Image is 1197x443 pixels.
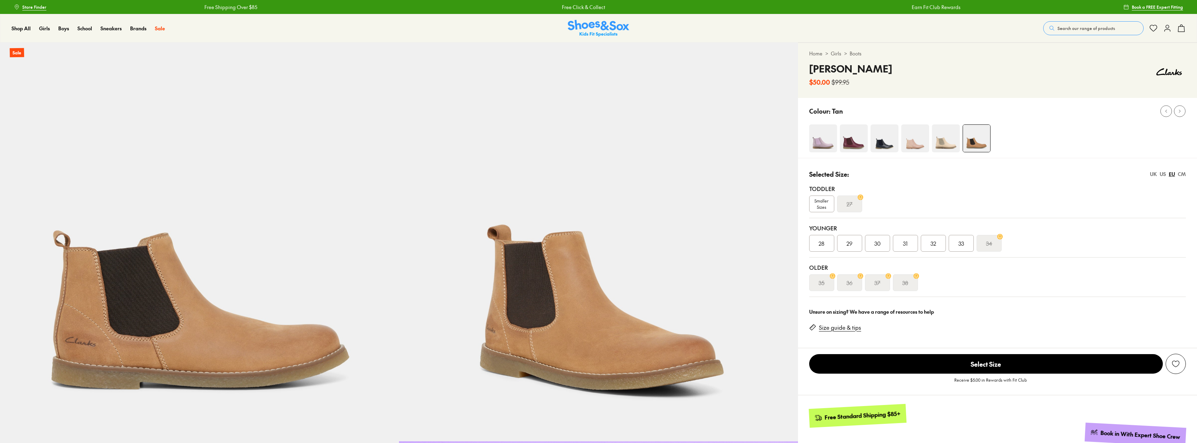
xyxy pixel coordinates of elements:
[809,106,830,116] p: Colour:
[846,239,852,247] span: 29
[846,200,852,208] s: 27
[12,25,31,32] a: Shop All
[871,124,898,152] img: 4-482268_1
[809,77,830,87] b: $50.00
[874,239,881,247] span: 30
[1178,170,1186,178] div: CM
[130,25,146,32] a: Brands
[850,50,861,57] a: Boots
[911,3,960,11] a: Earn Fit Club Rewards
[562,3,605,11] a: Free Click & Collect
[810,198,834,210] span: Smaller Sizes
[840,124,868,152] img: 4-546909_1
[155,25,165,32] a: Sale
[568,20,629,37] a: Shoes & Sox
[954,377,1027,389] p: Receive $5.00 in Rewards with Fit Club
[809,61,892,76] h4: [PERSON_NAME]
[399,43,798,441] img: 5-368846_1
[819,239,825,247] span: 28
[809,124,837,152] img: 4-546904_1
[1152,61,1186,82] img: Vendor logo
[22,4,46,10] span: Store Finder
[874,278,880,287] s: 37
[809,50,822,57] a: Home
[901,124,929,152] img: 4-487537_1
[809,224,1186,232] div: Younger
[809,404,906,428] a: Free Standard Shipping $85+
[1160,170,1166,178] div: US
[986,239,992,247] s: 34
[846,278,852,287] s: 36
[809,308,1186,315] div: Unsure on sizing? We have a range of resources to help
[931,239,936,247] span: 32
[1132,4,1183,10] span: Book a FREE Expert Fitting
[963,125,990,152] img: 4-368845_1
[1169,170,1175,178] div: EU
[14,1,46,13] a: Store Finder
[1100,429,1181,441] div: Book in With Expert Shoe Crew
[958,239,964,247] span: 33
[568,20,629,37] img: SNS_Logo_Responsive.svg
[10,48,24,58] p: Sale
[809,50,1186,57] div: > >
[100,25,122,32] a: Sneakers
[825,410,901,421] div: Free Standard Shipping $85+
[809,169,849,179] p: Selected Size:
[77,25,92,32] a: School
[831,77,849,87] s: $99.95
[809,354,1163,374] button: Select Size
[903,239,908,247] span: 31
[819,278,825,287] s: 35
[809,184,1186,193] div: Toddler
[1043,21,1144,35] button: Search our range of products
[902,278,908,287] s: 38
[1057,25,1115,31] span: Search our range of products
[809,263,1186,272] div: Older
[1166,354,1186,374] button: Add to Wishlist
[832,106,843,116] p: Tan
[819,324,861,331] a: Size guide & tips
[831,50,841,57] a: Girls
[1150,170,1157,178] div: UK
[204,3,257,11] a: Free Shipping Over $85
[58,25,69,32] a: Boys
[1123,1,1183,13] a: Book a FREE Expert Fitting
[39,25,50,32] a: Girls
[932,124,960,152] img: 4-545925_1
